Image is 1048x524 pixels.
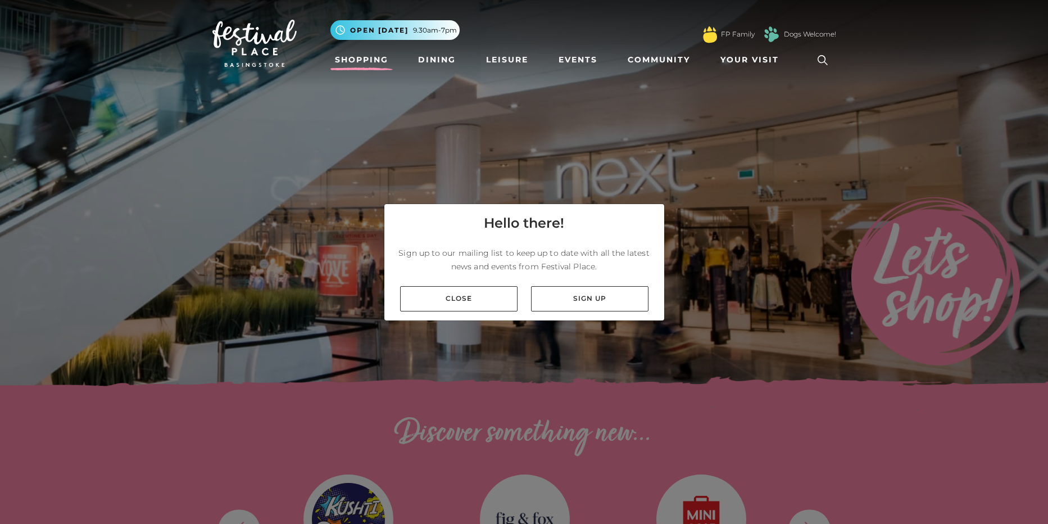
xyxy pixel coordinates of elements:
[716,49,789,70] a: Your Visit
[720,54,779,66] span: Your Visit
[784,29,836,39] a: Dogs Welcome!
[531,286,648,311] a: Sign up
[400,286,518,311] a: Close
[212,20,297,67] img: Festival Place Logo
[482,49,533,70] a: Leisure
[484,213,564,233] h4: Hello there!
[413,25,457,35] span: 9.30am-7pm
[554,49,602,70] a: Events
[350,25,409,35] span: Open [DATE]
[330,49,393,70] a: Shopping
[393,246,655,273] p: Sign up to our mailing list to keep up to date with all the latest news and events from Festival ...
[414,49,460,70] a: Dining
[721,29,755,39] a: FP Family
[330,20,460,40] button: Open [DATE] 9.30am-7pm
[623,49,695,70] a: Community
